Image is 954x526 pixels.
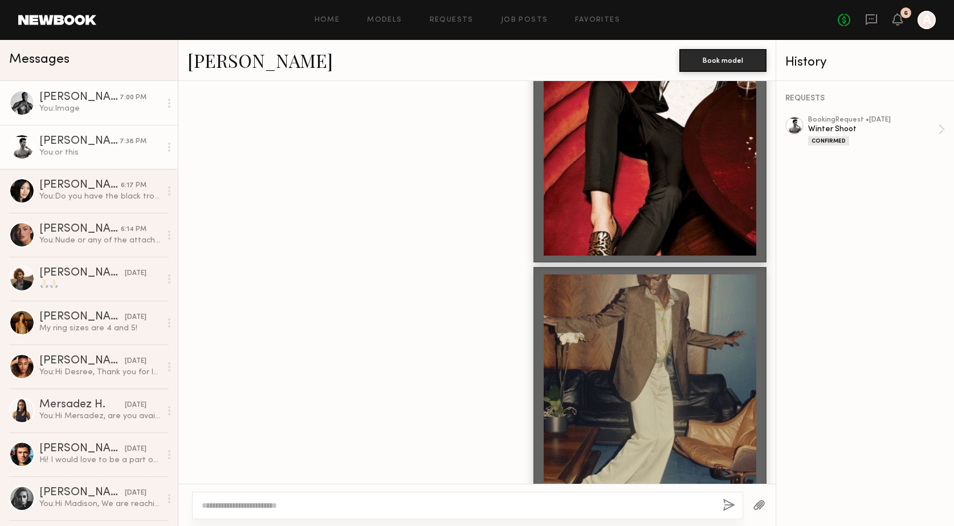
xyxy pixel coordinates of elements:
[125,444,146,455] div: [DATE]
[125,312,146,323] div: [DATE]
[125,268,146,279] div: [DATE]
[39,147,161,158] div: You: or this
[125,488,146,499] div: [DATE]
[39,279,161,290] div: 🙏🏻🙏🏻
[315,17,340,24] a: Home
[39,399,125,411] div: Mersadez H.
[785,56,945,69] div: History
[785,95,945,103] div: REQUESTS
[120,92,146,103] div: 7:00 PM
[918,11,936,29] a: A
[39,224,121,235] div: [PERSON_NAME]
[39,180,121,191] div: [PERSON_NAME]
[9,53,70,66] span: Messages
[125,400,146,411] div: [DATE]
[39,92,120,103] div: [PERSON_NAME]
[808,116,945,145] a: bookingRequest •[DATE]Winter ShootConfirmed
[39,235,161,246] div: You: Nude or any of the attached works. The last one is a bit too long. Ideal length is the first...
[39,443,125,455] div: [PERSON_NAME]
[39,311,125,323] div: [PERSON_NAME]
[430,17,474,24] a: Requests
[125,356,146,367] div: [DATE]
[39,323,161,334] div: My ring sizes are 4 and 5!
[120,136,146,147] div: 7:38 PM
[39,411,161,422] div: You: Hi Mersadez, are you available for a lifestyle shoot with TACORI on [DATE]. 9am-4pm in [GEOG...
[679,49,767,72] button: Book model
[39,191,161,202] div: You: Do you have the black trousers, leather pants or suede pants and heels, or boots you can bri...
[39,268,125,279] div: [PERSON_NAME]
[187,48,333,72] a: [PERSON_NAME]
[39,355,125,367] div: [PERSON_NAME]
[679,55,767,64] a: Book model
[39,367,161,378] div: You: Hi Desree, Thank you for letting me know. THat is our date. We will keep you in mind for ano...
[904,10,908,17] div: 6
[39,136,120,147] div: [PERSON_NAME]
[39,455,161,466] div: Hi! I would love to be a part of this shoot, thank you so much for considering me :) only thing i...
[501,17,548,24] a: Job Posts
[121,180,146,191] div: 6:17 PM
[808,116,938,124] div: booking Request • [DATE]
[39,103,161,114] div: You: Image
[808,124,938,135] div: Winter Shoot
[575,17,620,24] a: Favorites
[367,17,402,24] a: Models
[39,499,161,509] div: You: Hi Madison, We are reaching out from TACORI, a luxury jewelry brand, to inquire about your a...
[808,136,849,145] div: Confirmed
[121,224,146,235] div: 6:14 PM
[39,487,125,499] div: [PERSON_NAME]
